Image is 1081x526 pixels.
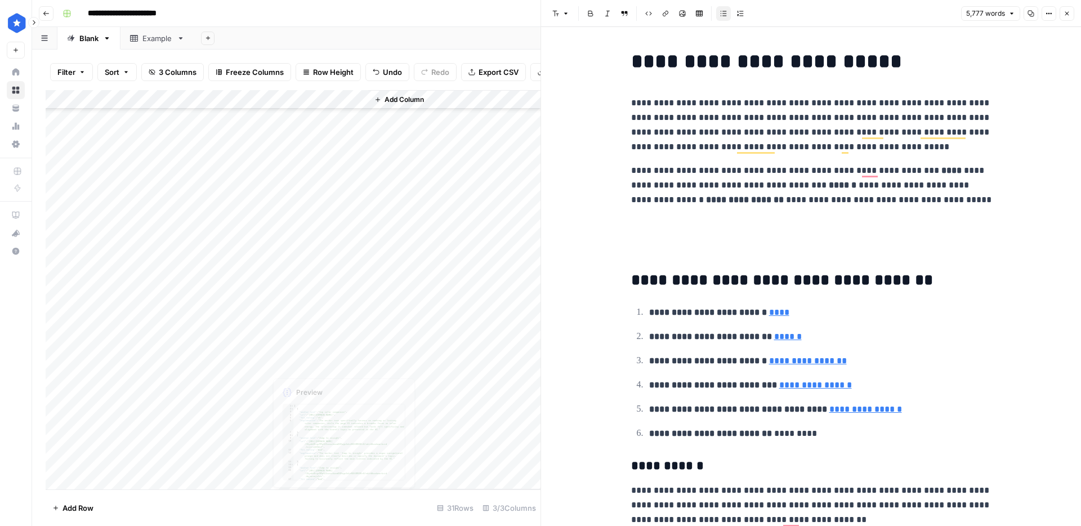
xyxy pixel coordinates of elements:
[283,466,293,469] div: 15
[385,95,424,105] span: Add Column
[296,63,361,81] button: Row Height
[283,463,293,466] div: 14
[46,499,100,517] button: Add Row
[62,502,93,514] span: Add Row
[208,63,291,81] button: Freeze Columns
[283,469,293,478] div: 16
[283,404,293,407] div: 1
[283,416,293,419] div: 5
[283,431,293,434] div: 7
[291,404,293,407] span: Toggle code folding, rows 1 through 260
[365,63,409,81] button: Undo
[283,411,293,413] div: 3
[283,434,293,436] div: 8
[283,452,293,461] div: 12
[291,463,293,466] span: Toggle code folding, rows 14 through 19
[57,27,120,50] a: Blank
[97,63,137,81] button: Sort
[7,206,25,224] a: AirOps Academy
[283,448,293,451] div: 11
[50,63,93,81] button: Filter
[414,63,457,81] button: Redo
[283,437,293,440] div: 9
[432,499,478,517] div: 31 Rows
[7,9,25,37] button: Workspace: ConsumerAffairs
[313,66,354,78] span: Row Height
[141,63,204,81] button: 3 Columns
[283,413,293,416] div: 4
[7,81,25,99] a: Browse
[142,33,172,44] div: Example
[478,499,540,517] div: 3/3 Columns
[283,440,293,449] div: 10
[461,63,526,81] button: Export CSV
[105,66,119,78] span: Sort
[7,224,25,242] button: What's new?
[966,8,1005,19] span: 5,777 words
[120,27,194,50] a: Example
[7,135,25,153] a: Settings
[7,99,25,117] a: Your Data
[79,33,99,44] div: Blank
[370,92,428,107] button: Add Column
[283,419,293,431] div: 6
[7,13,27,33] img: ConsumerAffairs Logo
[479,66,519,78] span: Export CSV
[961,6,1020,21] button: 5,777 words
[283,460,293,463] div: 13
[57,66,75,78] span: Filter
[291,434,293,436] span: Toggle code folding, rows 8 through 13
[283,408,293,411] div: 2
[383,66,402,78] span: Undo
[431,66,449,78] span: Redo
[7,117,25,135] a: Usage
[7,225,24,242] div: What's new?
[7,63,25,81] a: Home
[7,242,25,260] button: Help + Support
[226,66,284,78] span: Freeze Columns
[159,66,196,78] span: 3 Columns
[283,478,293,480] div: 17
[291,408,293,411] span: Toggle code folding, rows 2 through 7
